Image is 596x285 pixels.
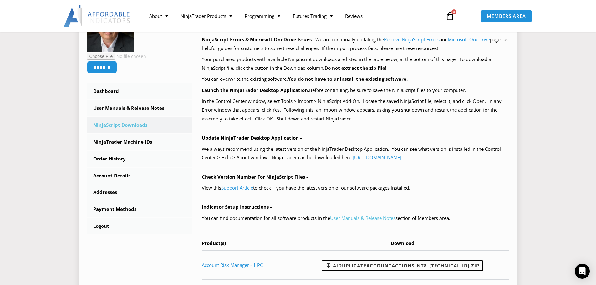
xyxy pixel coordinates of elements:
[487,14,526,18] span: MEMBERS AREA
[202,214,509,223] p: You can find documentation for all software products in the section of Members Area.
[448,36,490,43] a: Microsoft OneDrive
[87,201,193,217] a: Payment Methods
[202,135,303,141] b: Update NinjaTrader Desktop Application –
[143,9,438,23] nav: Menu
[202,240,226,246] span: Product(s)
[87,117,193,133] a: NinjaScript Downloads
[87,218,193,234] a: Logout
[202,87,309,93] b: Launch the NinjaTrader Desktop Application.
[202,184,509,192] p: View this to check if you have the latest version of our software packages installed.
[202,36,315,43] b: NinjaScript Errors & Microsoft OneDrive Issues –
[391,240,415,246] span: Download
[451,9,456,14] span: 0
[575,264,590,279] div: Open Intercom Messenger
[202,35,509,53] p: We are continually updating the and pages as helpful guides for customers to solve these challeng...
[202,145,509,162] p: We always recommend using the latest version of the NinjaTrader Desktop Application. You can see ...
[221,185,253,191] a: Support Article
[288,76,408,82] b: You do not have to uninstall the existing software.
[202,97,509,123] p: In the Control Center window, select Tools > Import > NinjaScript Add-On. Locate the saved NinjaS...
[87,83,193,234] nav: Account pages
[353,154,401,160] a: [URL][DOMAIN_NAME]
[287,9,339,23] a: Futures Trading
[322,260,483,271] a: AIDuplicateAccountActions_NT8_[TECHNICAL_ID].zip
[330,215,395,221] a: User Manuals & Release Notes
[87,184,193,201] a: Addresses
[87,83,193,99] a: Dashboard
[143,9,174,23] a: About
[339,9,369,23] a: Reviews
[238,9,287,23] a: Programming
[436,7,464,25] a: 0
[202,75,509,84] p: You can overwrite the existing software.
[87,100,193,116] a: User Manuals & Release Notes
[384,36,440,43] a: Resolve NinjaScript Errors
[87,134,193,150] a: NinjaTrader Machine IDs
[202,204,273,210] b: Indicator Setup Instructions –
[64,5,131,27] img: LogoAI | Affordable Indicators – NinjaTrader
[202,55,509,73] p: Your purchased products with available NinjaScript downloads are listed in the table below, at th...
[174,9,238,23] a: NinjaTrader Products
[202,86,509,95] p: Before continuing, be sure to save the NinjaScript files to your computer.
[480,10,532,23] a: MEMBERS AREA
[202,174,309,180] b: Check Version Number For NinjaScript Files –
[324,65,386,71] b: Do not extract the zip file!
[87,151,193,167] a: Order History
[87,168,193,184] a: Account Details
[202,262,263,268] a: Account Risk Manager - 1 PC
